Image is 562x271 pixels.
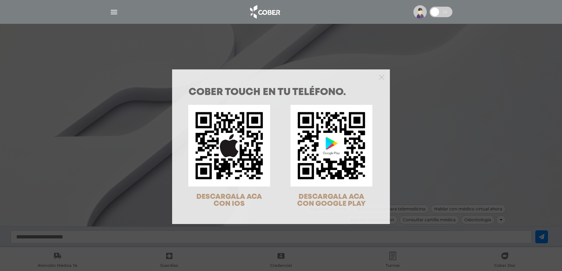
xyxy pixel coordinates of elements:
img: qr-code [290,105,372,187]
span: DESCARGALA ACA CON IOS [196,194,262,207]
span: DESCARGALA ACA CON GOOGLE PLAY [297,194,366,207]
img: qr-code [188,105,270,187]
h1: COBER TOUCH en tu teléfono. [189,88,373,97]
button: Close [379,74,384,80]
